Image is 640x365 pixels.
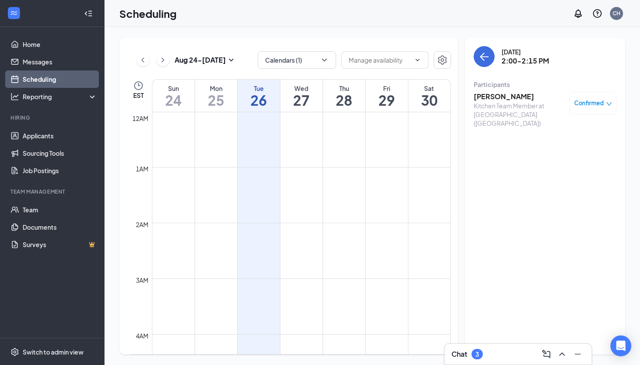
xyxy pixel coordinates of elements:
[366,80,408,112] a: August 29, 2025
[323,80,365,112] a: August 28, 2025
[434,51,451,69] button: Settings
[134,220,150,229] div: 2am
[156,54,169,67] button: ChevronRight
[134,331,150,341] div: 4am
[195,84,237,93] div: Mon
[23,53,97,70] a: Messages
[152,80,195,112] a: August 24, 2025
[138,55,147,65] svg: ChevronLeft
[131,114,150,123] div: 12am
[502,47,549,56] div: [DATE]
[323,93,365,107] h1: 28
[175,55,226,65] h3: Aug 24 - [DATE]
[479,51,489,62] svg: ArrowLeft
[238,80,280,112] a: August 26, 2025
[474,46,495,67] button: back-button
[119,6,177,21] h1: Scheduling
[408,93,451,107] h1: 30
[23,70,97,88] a: Scheduling
[541,349,552,359] svg: ComposeMessage
[408,84,451,93] div: Sat
[23,348,84,356] div: Switch to admin view
[23,92,98,101] div: Reporting
[606,101,612,107] span: down
[474,92,565,101] h3: [PERSON_NAME]
[133,91,144,100] span: EST
[323,84,365,93] div: Thu
[23,36,97,53] a: Home
[258,51,336,69] button: Calendars (1)ChevronDown
[195,93,237,107] h1: 25
[539,347,553,361] button: ComposeMessage
[10,92,19,101] svg: Analysis
[238,93,280,107] h1: 26
[474,80,616,89] div: Participants
[613,10,620,17] div: CH
[592,8,603,19] svg: QuestionInfo
[10,114,95,121] div: Hiring
[10,9,18,17] svg: WorkstreamLogo
[152,84,195,93] div: Sun
[152,93,195,107] h1: 24
[23,127,97,144] a: Applicants
[574,99,604,107] span: Confirmed
[10,348,19,356] svg: Settings
[23,236,97,253] a: SurveysCrown
[474,101,565,127] div: Kitchen Team Member at [GEOGRAPHIC_DATA] ([GEOGRAPHIC_DATA])
[280,80,323,112] a: August 27, 2025
[571,347,585,361] button: Minimize
[10,188,95,195] div: Team Management
[280,93,323,107] h1: 27
[133,80,144,91] svg: Clock
[349,55,411,65] input: Manage availability
[573,8,583,19] svg: Notifications
[23,201,97,218] a: Team
[366,84,408,93] div: Fri
[136,54,149,67] button: ChevronLeft
[414,57,421,64] svg: ChevronDown
[280,84,323,93] div: Wed
[502,56,549,66] h3: 2:00-2:15 PM
[437,55,448,65] svg: Settings
[366,93,408,107] h1: 29
[134,164,150,174] div: 1am
[23,218,97,236] a: Documents
[84,9,93,18] svg: Collapse
[226,55,236,65] svg: SmallChevronDown
[23,162,97,179] a: Job Postings
[158,55,167,65] svg: ChevronRight
[238,84,280,93] div: Tue
[475,351,479,358] div: 3
[134,275,150,285] div: 3am
[408,80,451,112] a: August 30, 2025
[573,349,583,359] svg: Minimize
[555,347,569,361] button: ChevronUp
[557,349,567,359] svg: ChevronUp
[610,335,631,356] div: Open Intercom Messenger
[451,349,467,359] h3: Chat
[195,80,237,112] a: August 25, 2025
[320,56,329,64] svg: ChevronDown
[23,144,97,162] a: Sourcing Tools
